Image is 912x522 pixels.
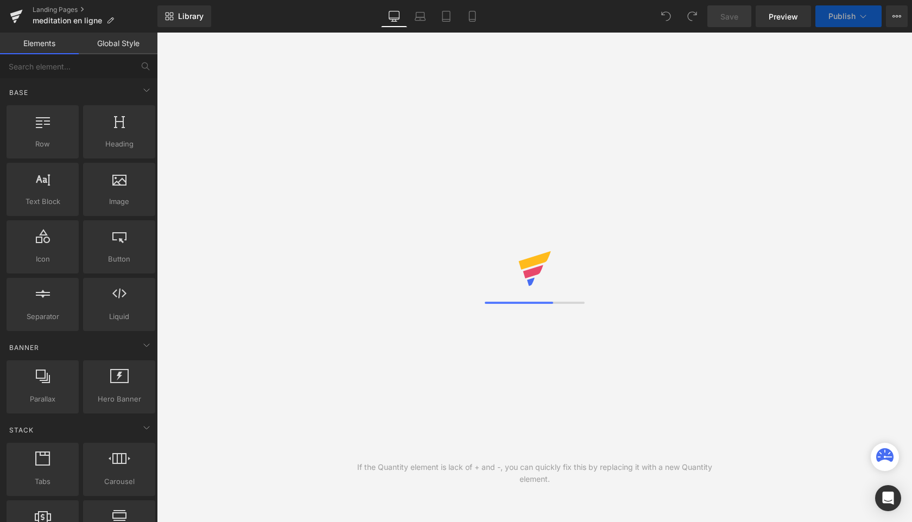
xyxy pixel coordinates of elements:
span: Parallax [10,393,75,405]
a: Preview [756,5,811,27]
div: If the Quantity element is lack of + and -, you can quickly fix this by replacing it with a new Q... [346,461,724,485]
div: Open Intercom Messenger [875,485,901,511]
span: Icon [10,253,75,265]
span: Heading [86,138,152,150]
span: Row [10,138,75,150]
span: Carousel [86,476,152,487]
span: Publish [828,12,856,21]
span: Hero Banner [86,393,152,405]
span: Liquid [86,311,152,322]
span: Base [8,87,29,98]
a: Global Style [79,33,157,54]
span: Library [178,11,204,21]
span: Stack [8,425,35,435]
a: Tablet [433,5,459,27]
button: More [886,5,908,27]
a: Laptop [407,5,433,27]
a: New Library [157,5,211,27]
a: Landing Pages [33,5,157,14]
a: Desktop [381,5,407,27]
span: Image [86,196,152,207]
span: Save [720,11,738,22]
button: Undo [655,5,677,27]
span: Button [86,253,152,265]
button: Publish [815,5,882,27]
span: Separator [10,311,75,322]
span: Banner [8,342,40,353]
a: Mobile [459,5,485,27]
span: meditation en ligne [33,16,102,25]
span: Tabs [10,476,75,487]
button: Redo [681,5,703,27]
span: Text Block [10,196,75,207]
span: Preview [769,11,798,22]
